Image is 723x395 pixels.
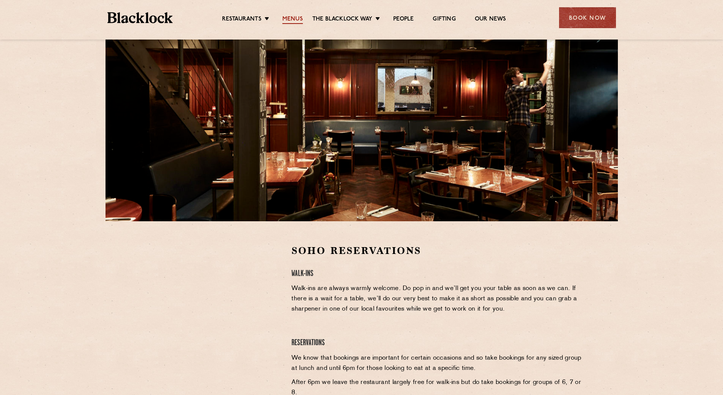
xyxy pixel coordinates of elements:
iframe: OpenTable make booking widget [168,244,253,359]
p: We know that bookings are important for certain occasions and so take bookings for any sized grou... [291,353,583,374]
a: Restaurants [222,16,261,24]
h4: Reservations [291,338,583,348]
a: The Blacklock Way [312,16,372,24]
a: Our News [475,16,506,24]
div: Book Now [559,7,616,28]
p: Walk-ins are always warmly welcome. Do pop in and we’ll get you your table as soon as we can. If ... [291,284,583,314]
h4: Walk-Ins [291,269,583,279]
img: BL_Textured_Logo-footer-cropped.svg [107,12,173,23]
h2: Soho Reservations [291,244,583,257]
a: Menus [282,16,303,24]
a: Gifting [433,16,455,24]
a: People [393,16,414,24]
